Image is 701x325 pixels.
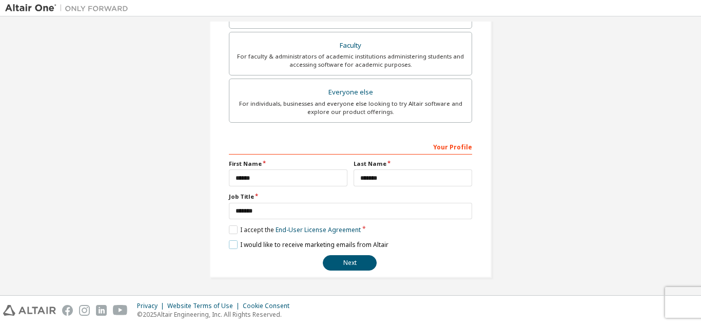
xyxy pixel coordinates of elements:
[62,305,73,316] img: facebook.svg
[229,160,347,168] label: First Name
[137,310,296,319] p: © 2025 Altair Engineering, Inc. All Rights Reserved.
[276,225,361,234] a: End-User License Agreement
[96,305,107,316] img: linkedin.svg
[3,305,56,316] img: altair_logo.svg
[236,85,465,100] div: Everyone else
[79,305,90,316] img: instagram.svg
[229,225,361,234] label: I accept the
[5,3,133,13] img: Altair One
[229,138,472,155] div: Your Profile
[113,305,128,316] img: youtube.svg
[137,302,167,310] div: Privacy
[236,39,465,53] div: Faculty
[229,240,388,249] label: I would like to receive marketing emails from Altair
[243,302,296,310] div: Cookie Consent
[236,52,465,69] div: For faculty & administrators of academic institutions administering students and accessing softwa...
[323,255,377,271] button: Next
[236,100,465,116] div: For individuals, businesses and everyone else looking to try Altair software and explore our prod...
[354,160,472,168] label: Last Name
[229,193,472,201] label: Job Title
[167,302,243,310] div: Website Terms of Use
